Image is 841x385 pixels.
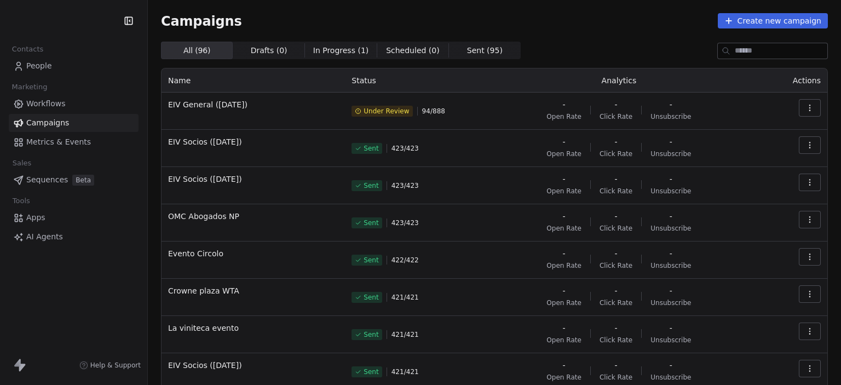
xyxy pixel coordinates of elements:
[546,373,581,382] span: Open Rate
[90,361,141,370] span: Help & Support
[615,211,618,222] span: -
[615,99,618,110] span: -
[600,187,632,196] span: Click Rate
[546,261,581,270] span: Open Rate
[391,256,419,265] span: 422 / 422
[546,224,581,233] span: Open Rate
[168,248,338,259] span: Evento Circolo
[8,193,34,209] span: Tools
[615,136,618,147] span: -
[168,323,338,334] span: La viniteca evento
[600,150,632,158] span: Click Rate
[563,174,566,185] span: -
[650,373,691,382] span: Unsubscribe
[364,219,378,227] span: Sent
[26,117,69,129] span: Campaigns
[563,248,566,259] span: -
[364,144,378,153] span: Sent
[563,285,566,296] span: -
[600,224,632,233] span: Click Rate
[364,181,378,190] span: Sent
[9,209,139,227] a: Apps
[670,174,672,185] span: -
[364,256,378,265] span: Sent
[391,330,419,339] span: 421 / 421
[422,107,445,116] span: 94 / 888
[650,261,691,270] span: Unsubscribe
[546,150,581,158] span: Open Rate
[391,293,419,302] span: 421 / 421
[364,293,378,302] span: Sent
[79,361,141,370] a: Help & Support
[168,99,338,110] span: EIV General ([DATE])
[650,224,691,233] span: Unsubscribe
[482,68,756,93] th: Analytics
[650,187,691,196] span: Unsubscribe
[26,136,91,148] span: Metrics & Events
[391,367,419,376] span: 421 / 421
[26,174,68,186] span: Sequences
[168,360,338,371] span: EIV Socios ([DATE])
[670,248,672,259] span: -
[670,136,672,147] span: -
[563,211,566,222] span: -
[670,323,672,334] span: -
[546,187,581,196] span: Open Rate
[563,99,566,110] span: -
[670,211,672,222] span: -
[650,112,691,121] span: Unsubscribe
[72,175,94,186] span: Beta
[9,171,139,189] a: SequencesBeta
[9,114,139,132] a: Campaigns
[162,68,345,93] th: Name
[251,45,287,56] span: Drafts ( 0 )
[650,150,691,158] span: Unsubscribe
[386,45,440,56] span: Scheduled ( 0 )
[9,228,139,246] a: AI Agents
[7,41,48,58] span: Contacts
[546,336,581,344] span: Open Rate
[364,330,378,339] span: Sent
[756,68,827,93] th: Actions
[600,112,632,121] span: Click Rate
[9,95,139,113] a: Workflows
[8,155,36,171] span: Sales
[467,45,503,56] span: Sent ( 95 )
[546,112,581,121] span: Open Rate
[7,79,52,95] span: Marketing
[313,45,369,56] span: In Progress ( 1 )
[391,144,419,153] span: 423 / 423
[546,298,581,307] span: Open Rate
[364,107,409,116] span: Under Review
[615,174,618,185] span: -
[563,360,566,371] span: -
[670,285,672,296] span: -
[168,285,338,296] span: Crowne plaza WTA
[615,360,618,371] span: -
[670,99,672,110] span: -
[650,298,691,307] span: Unsubscribe
[26,98,66,110] span: Workflows
[26,60,52,72] span: People
[650,336,691,344] span: Unsubscribe
[600,336,632,344] span: Click Rate
[563,136,566,147] span: -
[168,174,338,185] span: EIV Socios ([DATE])
[563,323,566,334] span: -
[391,181,419,190] span: 423 / 423
[391,219,419,227] span: 423 / 423
[9,133,139,151] a: Metrics & Events
[615,285,618,296] span: -
[161,13,242,28] span: Campaigns
[615,248,618,259] span: -
[364,367,378,376] span: Sent
[26,212,45,223] span: Apps
[600,261,632,270] span: Click Rate
[615,323,618,334] span: -
[345,68,482,93] th: Status
[9,57,139,75] a: People
[168,211,338,222] span: OMC Abogados NP
[718,13,828,28] button: Create new campaign
[26,231,63,243] span: AI Agents
[168,136,338,147] span: EIV Socios ([DATE])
